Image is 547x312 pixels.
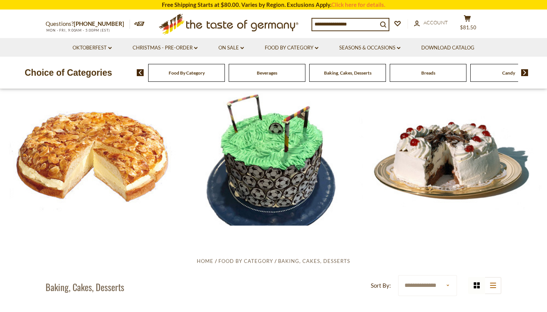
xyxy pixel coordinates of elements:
img: previous arrow [137,69,144,76]
a: Food By Category [265,44,318,52]
a: Seasons & Occasions [339,44,400,52]
a: Candy [502,70,515,76]
span: $81.50 [460,24,476,30]
h1: Baking, Cakes, Desserts [46,281,124,293]
p: Questions? [46,19,130,29]
a: On Sale [218,44,244,52]
label: Sort By: [371,281,391,290]
span: Account [424,19,448,25]
a: Food By Category [218,258,273,264]
a: Click here for details. [331,1,385,8]
a: Home [197,258,213,264]
a: [PHONE_NUMBER] [74,20,124,27]
span: MON - FRI, 9:00AM - 5:00PM (EST) [46,28,110,32]
button: $81.50 [456,15,479,34]
img: next arrow [521,69,528,76]
a: Baking, Cakes, Desserts [324,70,372,76]
a: Download Catalog [421,44,474,52]
a: Food By Category [169,70,205,76]
a: Account [414,19,448,27]
a: Baking, Cakes, Desserts [278,258,350,264]
a: Christmas - PRE-ORDER [133,44,198,52]
a: Beverages [257,70,277,76]
a: Oktoberfest [73,44,112,52]
a: Breads [421,70,435,76]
